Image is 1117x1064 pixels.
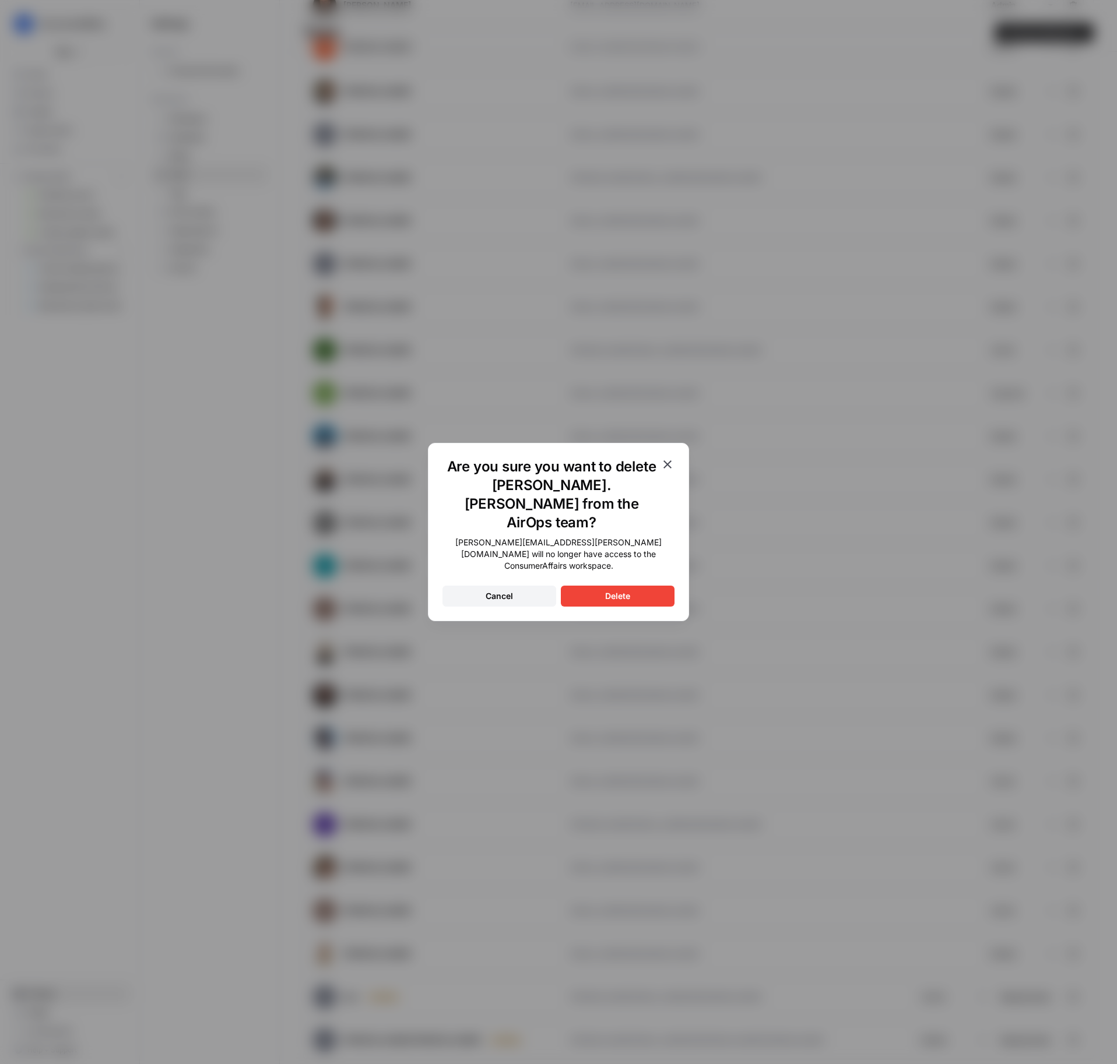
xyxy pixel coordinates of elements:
h1: Are you sure you want to delete [PERSON_NAME].[PERSON_NAME] from the AirOps team? [442,457,661,532]
div: [PERSON_NAME][EMAIL_ADDRESS][PERSON_NAME][DOMAIN_NAME] will no longer have access to the Consumer... [442,537,675,572]
button: Cancel [442,586,556,607]
div: Cancel [486,590,513,602]
div: Delete [605,590,630,602]
button: Delete [561,586,675,607]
